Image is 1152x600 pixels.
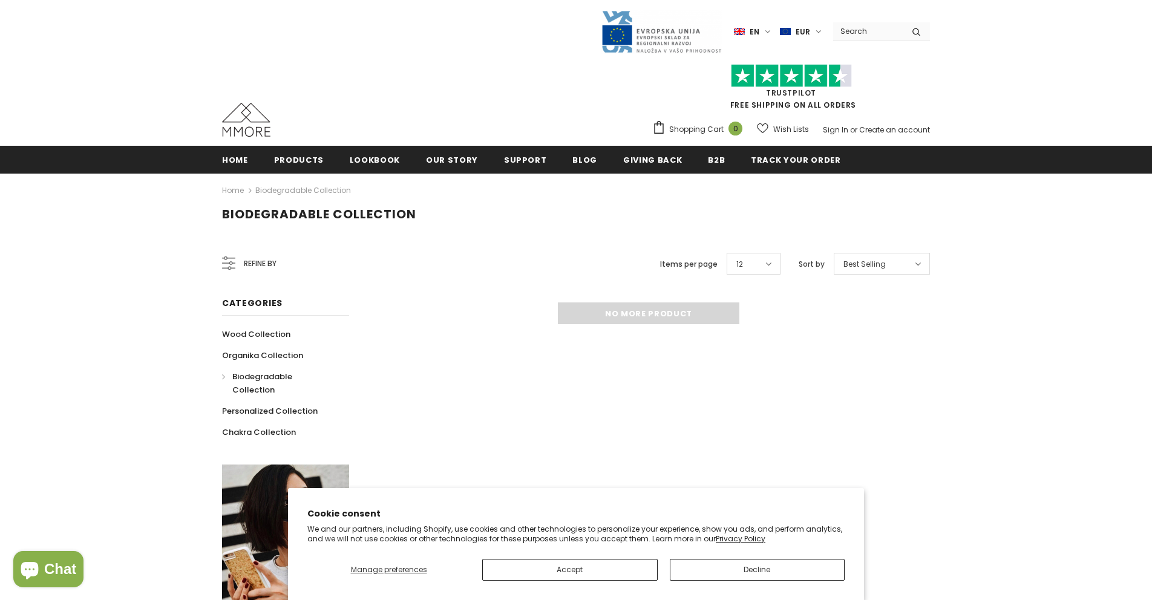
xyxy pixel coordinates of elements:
[307,507,845,520] h2: Cookie consent
[751,146,840,173] a: Track your order
[601,26,722,36] a: Javni Razpis
[601,10,722,54] img: Javni Razpis
[222,405,318,417] span: Personalized Collection
[652,70,930,110] span: FREE SHIPPING ON ALL ORDERS
[773,123,809,135] span: Wish Lists
[652,120,748,139] a: Shopping Cart 0
[244,257,277,270] span: Refine by
[222,183,244,198] a: Home
[660,258,718,270] label: Items per page
[255,185,351,195] a: Biodegradable Collection
[274,146,324,173] a: Products
[222,146,248,173] a: Home
[222,324,290,345] a: Wood Collection
[222,366,336,400] a: Biodegradable Collection
[222,426,296,438] span: Chakra Collection
[482,559,658,581] button: Accept
[222,154,248,166] span: Home
[10,551,87,590] inbox-online-store-chat: Shopify online store chat
[796,26,810,38] span: EUR
[222,422,296,443] a: Chakra Collection
[572,154,597,166] span: Blog
[572,146,597,173] a: Blog
[823,125,848,135] a: Sign In
[351,564,427,575] span: Manage preferences
[731,64,852,88] img: Trust Pilot Stars
[222,400,318,422] a: Personalized Collection
[751,154,840,166] span: Track your order
[708,146,725,173] a: B2B
[222,297,283,309] span: Categories
[504,154,547,166] span: support
[222,206,416,223] span: Biodegradable Collection
[750,26,759,38] span: en
[350,146,400,173] a: Lookbook
[623,154,682,166] span: Giving back
[799,258,825,270] label: Sort by
[736,258,743,270] span: 12
[222,350,303,361] span: Organika Collection
[716,533,765,544] a: Privacy Policy
[232,371,292,396] span: Biodegradable Collection
[734,27,745,37] img: i-lang-1.png
[859,125,930,135] a: Create an account
[222,345,303,366] a: Organika Collection
[833,22,903,40] input: Search Site
[708,154,725,166] span: B2B
[350,154,400,166] span: Lookbook
[426,154,478,166] span: Our Story
[307,524,845,543] p: We and our partners, including Shopify, use cookies and other technologies to personalize your ex...
[843,258,886,270] span: Best Selling
[669,123,724,135] span: Shopping Cart
[222,103,270,137] img: MMORE Cases
[222,328,290,340] span: Wood Collection
[426,146,478,173] a: Our Story
[274,154,324,166] span: Products
[850,125,857,135] span: or
[757,119,809,140] a: Wish Lists
[670,559,845,581] button: Decline
[307,559,470,581] button: Manage preferences
[504,146,547,173] a: support
[623,146,682,173] a: Giving back
[728,122,742,135] span: 0
[766,88,816,98] a: Trustpilot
